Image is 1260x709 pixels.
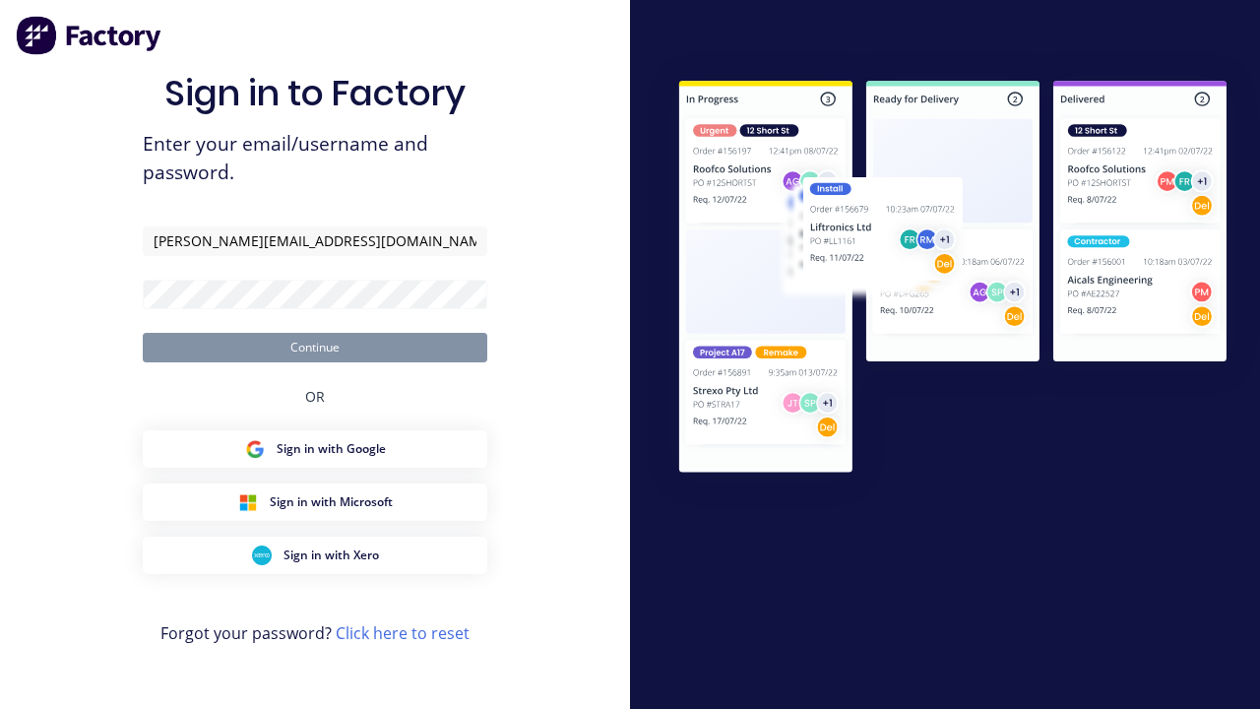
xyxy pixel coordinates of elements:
span: Forgot your password? [160,621,470,645]
img: Sign in [646,50,1260,508]
button: Microsoft Sign inSign in with Microsoft [143,483,487,521]
img: Factory [16,16,163,55]
span: Sign in with Google [277,440,386,458]
span: Sign in with Xero [283,547,379,564]
img: Google Sign in [245,439,265,459]
input: Email/Username [143,226,487,256]
a: Click here to reset [336,622,470,644]
h1: Sign in to Factory [164,72,466,114]
img: Xero Sign in [252,546,272,565]
span: Enter your email/username and password. [143,130,487,187]
button: Xero Sign inSign in with Xero [143,537,487,574]
button: Continue [143,333,487,362]
span: Sign in with Microsoft [270,493,393,511]
img: Microsoft Sign in [238,492,258,512]
div: OR [305,362,325,430]
button: Google Sign inSign in with Google [143,430,487,468]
